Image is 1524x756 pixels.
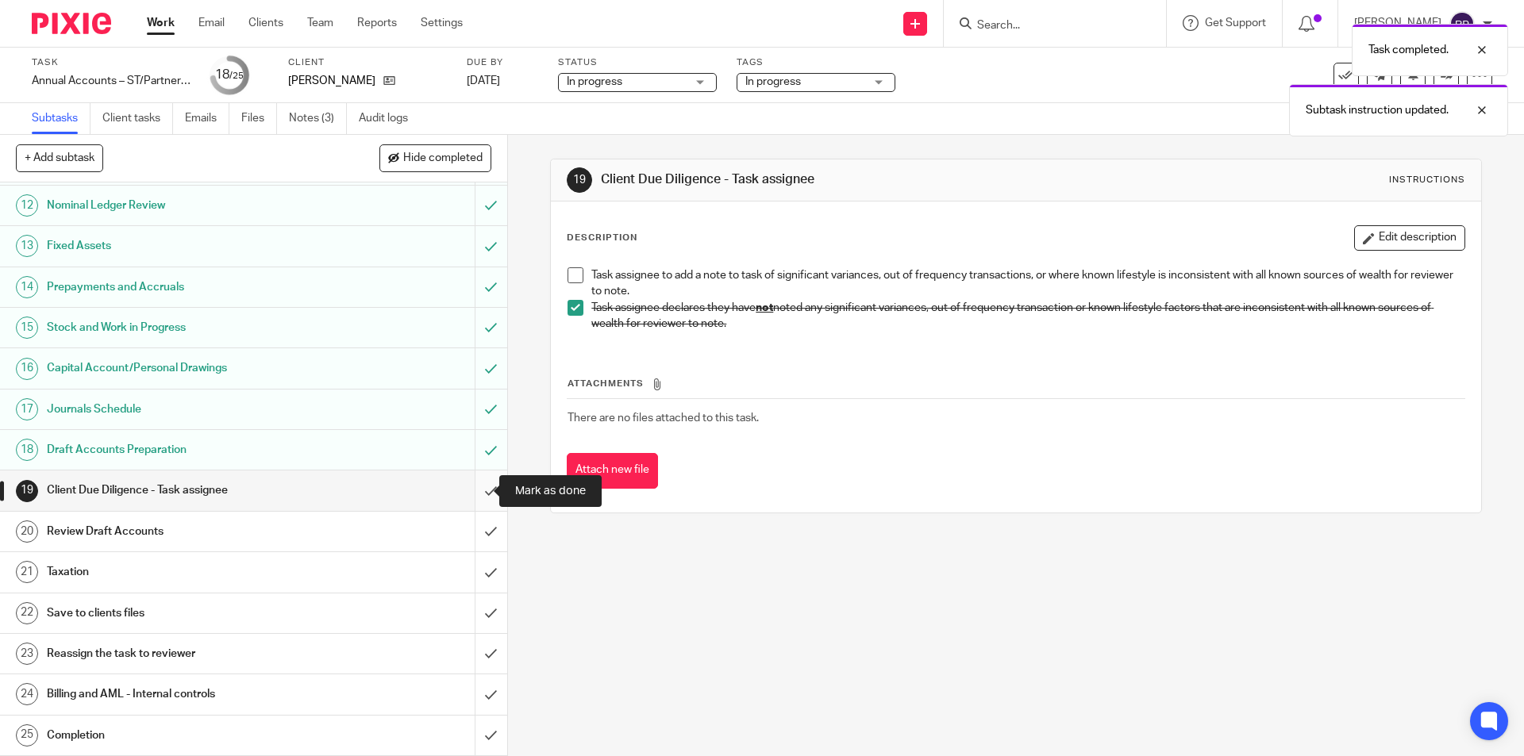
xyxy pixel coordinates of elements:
[241,103,277,134] a: Files
[567,167,592,193] div: 19
[16,358,38,380] div: 16
[1306,102,1449,118] p: Subtask instruction updated.
[215,66,244,84] div: 18
[568,413,759,424] span: There are no files attached to this task.
[357,15,397,31] a: Reports
[47,194,321,217] h1: Nominal Ledger Review
[47,682,321,706] h1: Billing and AML - Internal controls
[567,453,658,489] button: Attach new file
[558,56,717,69] label: Status
[32,56,190,69] label: Task
[467,56,538,69] label: Due by
[47,642,321,666] h1: Reassign the task to reviewer
[32,73,190,89] div: Annual Accounts – ST/Partnership - Software
[16,724,38,746] div: 25
[467,75,500,86] span: [DATE]
[567,76,622,87] span: In progress
[1354,225,1465,251] button: Edit description
[1389,174,1465,186] div: Instructions
[403,152,483,165] span: Hide completed
[591,267,1464,300] p: Task assignee to add a note to task of significant variances, out of frequency transactions, or w...
[16,480,38,502] div: 19
[288,73,375,89] p: [PERSON_NAME]
[16,643,38,665] div: 23
[16,317,38,339] div: 15
[16,276,38,298] div: 14
[1449,11,1475,36] img: svg%3E
[16,235,38,257] div: 13
[198,15,225,31] a: Email
[47,478,321,502] h1: Client Due Diligence - Task assignee
[248,15,283,31] a: Clients
[568,379,644,388] span: Attachments
[16,683,38,705] div: 24
[601,171,1050,188] h1: Client Due Diligence - Task assignee
[379,144,491,171] button: Hide completed
[16,520,38,543] div: 20
[229,71,244,80] small: /25
[307,15,333,31] a: Team
[288,56,447,69] label: Client
[359,103,420,134] a: Audit logs
[185,103,229,134] a: Emails
[32,103,90,134] a: Subtasks
[47,520,321,543] h1: Review Draft Accounts
[47,234,321,258] h1: Fixed Assets
[16,194,38,217] div: 12
[47,560,321,584] h1: Taxation
[16,561,38,583] div: 21
[745,76,801,87] span: In progress
[102,103,173,134] a: Client tasks
[32,13,111,34] img: Pixie
[47,397,321,421] h1: Journals Schedule
[1368,42,1449,58] p: Task completed.
[16,144,103,171] button: + Add subtask
[737,56,895,69] label: Tags
[47,316,321,340] h1: Stock and Work in Progress
[16,602,38,624] div: 22
[47,275,321,299] h1: Prepayments and Accruals
[567,232,637,244] p: Description
[47,356,321,380] h1: Capital Account/Personal Drawings
[16,439,38,461] div: 18
[289,103,347,134] a: Notes (3)
[47,723,321,747] h1: Completion
[756,302,773,313] u: not
[591,300,1464,332] p: Task assignee declares they have noted any significant variances, out of frequency transaction or...
[47,601,321,625] h1: Save to clients files
[16,398,38,420] div: 17
[47,438,321,462] h1: Draft Accounts Preparation
[421,15,463,31] a: Settings
[147,15,175,31] a: Work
